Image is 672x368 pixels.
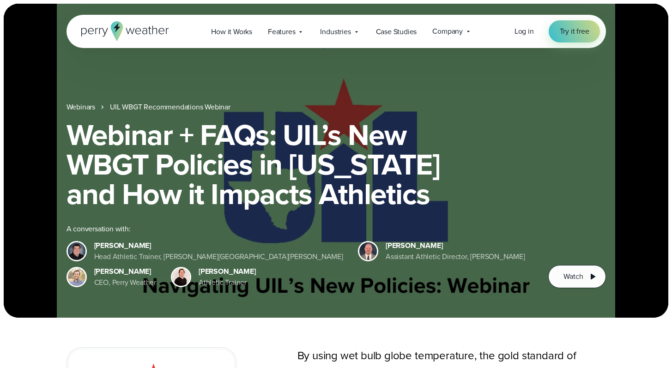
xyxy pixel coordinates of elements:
div: CEO, Perry Weather [94,277,157,288]
img: Josh Woodall Bryan ISD [359,242,377,260]
a: Try it free [549,20,600,42]
div: [PERSON_NAME] [386,240,525,251]
div: Assistant Athletic Director, [PERSON_NAME] [386,251,525,262]
span: Features [268,26,295,37]
a: Log in [515,26,534,37]
div: A conversation with: [67,223,534,235]
div: [PERSON_NAME] [199,266,256,277]
div: Athletic Trainer [199,277,256,288]
a: How it Works [203,22,260,41]
div: [PERSON_NAME] [94,266,157,277]
span: How it Works [211,26,252,37]
h1: Webinar + FAQs: UIL’s New WBGT Policies in [US_STATE] and How it Impacts Athletics [67,120,606,209]
span: Watch [563,271,583,282]
span: Case Studies [376,26,417,37]
img: Mike Hopper Headshot [68,242,85,260]
a: Webinars [67,102,95,113]
span: Company [432,26,463,37]
a: UIL WBGT Recommendations Webinar [110,102,230,113]
span: Industries [320,26,351,37]
div: Head Athletic Trainer, [PERSON_NAME][GEOGRAPHIC_DATA][PERSON_NAME] [94,251,343,262]
a: Case Studies [368,22,425,41]
div: [PERSON_NAME] [94,240,343,251]
button: Watch [548,265,605,288]
span: Try it free [560,26,589,37]
img: Colin Perry, CEO of Perry Weather [68,268,85,286]
nav: Breadcrumb [67,102,606,113]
